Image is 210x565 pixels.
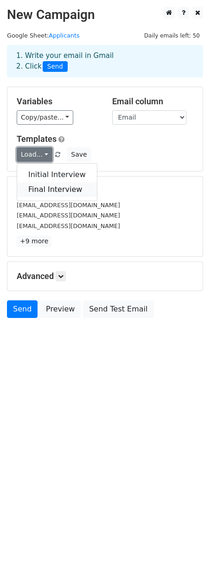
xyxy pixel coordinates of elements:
a: +9 more [17,235,51,247]
small: [EMAIL_ADDRESS][DOMAIN_NAME] [17,222,120,229]
iframe: Chat Widget [164,521,210,565]
a: Daily emails left: 50 [141,32,203,39]
h2: New Campaign [7,7,203,23]
h5: Variables [17,96,98,107]
a: Templates [17,134,57,144]
a: Initial Interview [17,167,97,182]
a: Load... [17,147,52,162]
span: Daily emails left: 50 [141,31,203,41]
h5: Advanced [17,271,193,281]
button: Save [67,147,91,162]
a: Final Interview [17,182,97,197]
h5: Email column [112,96,194,107]
a: Send [7,300,38,318]
a: Send Test Email [83,300,153,318]
small: Google Sheet: [7,32,80,39]
a: Preview [40,300,81,318]
small: [EMAIL_ADDRESS][DOMAIN_NAME] [17,202,120,209]
span: Send [43,61,68,72]
a: Applicants [49,32,80,39]
small: [EMAIL_ADDRESS][DOMAIN_NAME] [17,212,120,219]
h5: 12 Recipients [17,186,193,196]
a: Copy/paste... [17,110,73,125]
div: 1. Write your email in Gmail 2. Click [9,51,201,72]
